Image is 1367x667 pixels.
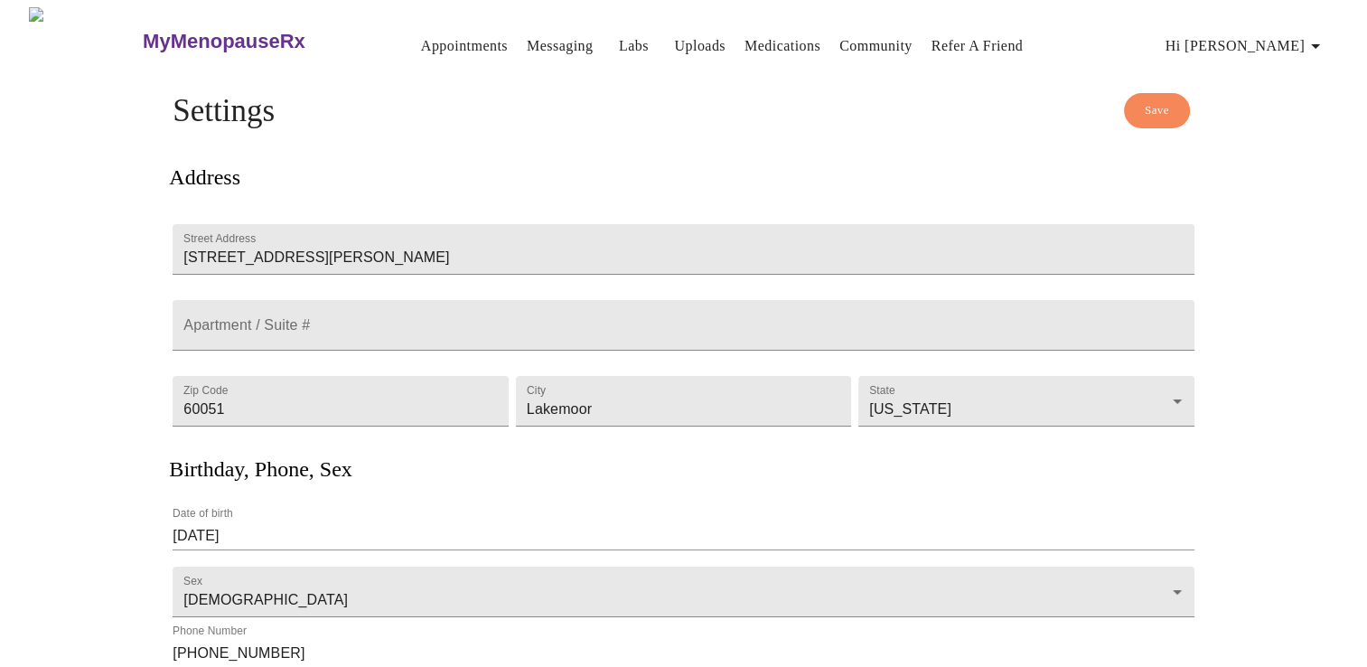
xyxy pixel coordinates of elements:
[1145,100,1169,121] span: Save
[744,33,820,59] a: Medications
[169,457,351,482] h3: Birthday, Phone, Sex
[143,30,305,53] h3: MyMenopauseRx
[858,376,1194,427] div: [US_STATE]
[141,10,378,73] a: MyMenopauseRx
[604,28,662,64] button: Labs
[1124,93,1190,128] button: Save
[527,33,593,59] a: Messaging
[414,28,515,64] button: Appointments
[173,567,1194,617] div: [DEMOGRAPHIC_DATA]
[173,626,247,637] label: Phone Number
[1158,28,1334,64] button: Hi [PERSON_NAME]
[173,93,1194,129] h4: Settings
[924,28,1031,64] button: Refer a Friend
[839,33,913,59] a: Community
[667,28,733,64] button: Uploads
[1166,33,1326,59] span: Hi [PERSON_NAME]
[619,33,649,59] a: Labs
[674,33,726,59] a: Uploads
[421,33,508,59] a: Appointments
[737,28,828,64] button: Medications
[520,28,600,64] button: Messaging
[29,7,141,75] img: MyMenopauseRx Logo
[173,509,233,520] label: Date of birth
[832,28,920,64] button: Community
[169,165,240,190] h3: Address
[932,33,1024,59] a: Refer a Friend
